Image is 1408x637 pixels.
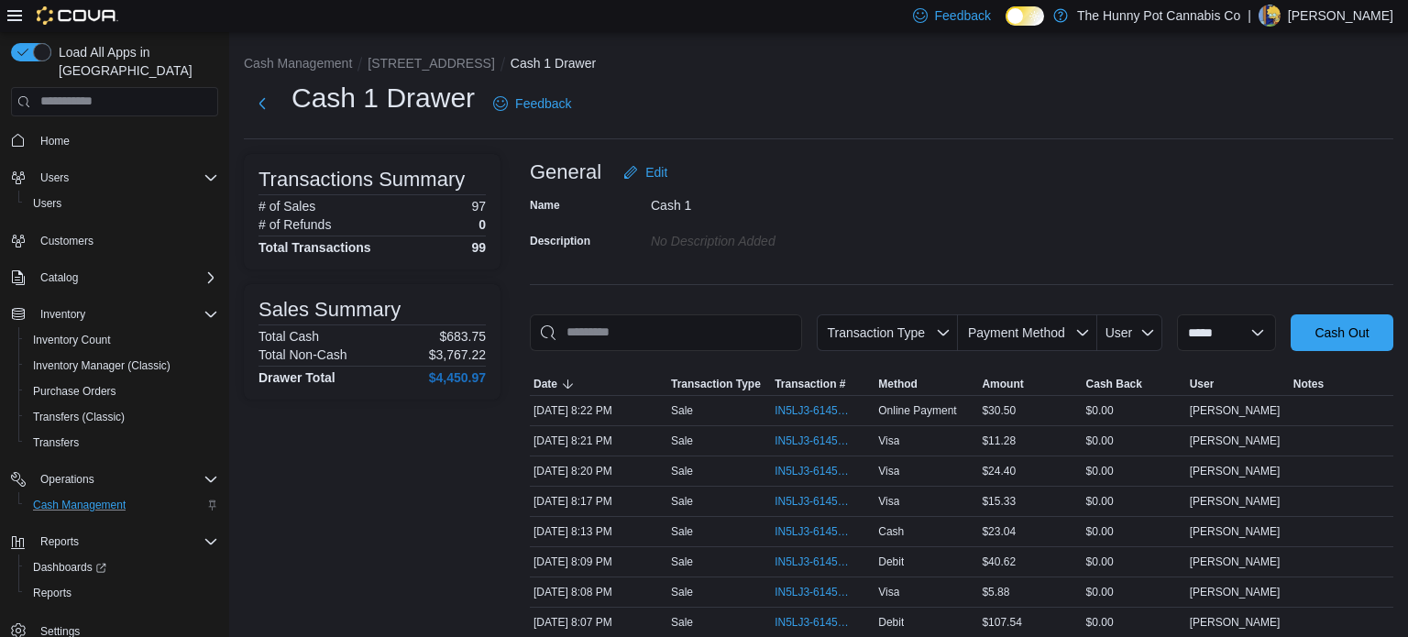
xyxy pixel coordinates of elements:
h6: Total Non-Cash [258,347,347,362]
button: Transfers [18,430,225,456]
button: Transaction # [771,373,874,395]
button: Notes [1290,373,1393,395]
a: Purchase Orders [26,380,124,402]
button: User [1186,373,1290,395]
button: Inventory [4,302,225,327]
span: Reports [33,531,218,553]
p: Sale [671,434,693,448]
span: Date [533,377,557,391]
div: $0.00 [1083,460,1186,482]
span: User [1190,377,1215,391]
span: Inventory [33,303,218,325]
span: [PERSON_NAME] [1190,494,1281,509]
div: Shannon Shute [1259,5,1281,27]
span: Feedback [515,94,571,113]
button: IN5LJ3-6145344 [775,460,871,482]
p: Sale [671,585,693,599]
p: $683.75 [439,329,486,344]
button: Method [874,373,978,395]
span: IN5LJ3-6145311 [775,494,852,509]
a: Reports [26,582,79,604]
p: Sale [671,524,693,539]
span: Users [33,196,61,211]
button: Catalog [33,267,85,289]
h3: Sales Summary [258,299,401,321]
span: Operations [40,472,94,487]
button: Edit [616,154,675,191]
span: Cash [878,524,904,539]
button: Transaction Type [817,314,958,351]
span: Inventory Count [26,329,218,351]
span: Users [33,167,218,189]
p: 97 [471,199,486,214]
button: Cash Out [1291,314,1393,351]
span: Method [878,377,918,391]
button: Reports [18,580,225,606]
span: [PERSON_NAME] [1190,555,1281,569]
div: $0.00 [1083,521,1186,543]
div: No Description added [651,226,896,248]
div: $0.00 [1083,490,1186,512]
span: Users [40,170,69,185]
span: Transaction Type [671,377,761,391]
button: Payment Method [958,314,1097,351]
span: Transfers (Classic) [33,410,125,424]
h6: # of Refunds [258,217,331,232]
div: $0.00 [1083,430,1186,452]
h3: General [530,161,601,183]
button: Inventory Count [18,327,225,353]
span: Transfers [26,432,218,454]
a: Users [26,192,69,214]
span: IN5LJ3-6145205 [775,615,852,630]
span: Amount [982,377,1023,391]
span: IN5LJ3-6145362 [775,434,852,448]
button: Date [530,373,667,395]
span: Payment Method [968,325,1065,340]
div: $0.00 [1083,581,1186,603]
span: [PERSON_NAME] [1190,524,1281,539]
button: User [1097,314,1162,351]
button: IN5LJ3-6145368 [775,400,871,422]
button: Users [33,167,76,189]
button: IN5LJ3-6145362 [775,430,871,452]
a: Home [33,130,77,152]
span: Purchase Orders [26,380,218,402]
p: Sale [671,494,693,509]
span: Reports [26,582,218,604]
h6: Total Cash [258,329,319,344]
div: [DATE] 8:09 PM [530,551,667,573]
div: [DATE] 8:13 PM [530,521,667,543]
p: Sale [671,464,693,478]
button: Next [244,85,280,122]
span: Operations [33,468,218,490]
span: Transfers (Classic) [26,406,218,428]
a: Feedback [486,85,578,122]
span: Inventory [40,307,85,322]
button: Customers [4,227,225,254]
input: This is a search bar. As you type, the results lower in the page will automatically filter. [530,314,802,351]
img: Cova [37,6,118,25]
button: Catalog [4,265,225,291]
span: IN5LJ3-6145368 [775,403,852,418]
button: Operations [4,467,225,492]
p: Sale [671,555,693,569]
span: [PERSON_NAME] [1190,615,1281,630]
span: Cash Management [26,494,218,516]
span: Edit [645,163,667,181]
span: Customers [40,234,93,248]
button: Cash Management [244,56,352,71]
span: Catalog [33,267,218,289]
span: [PERSON_NAME] [1190,585,1281,599]
span: Visa [878,585,899,599]
span: Users [26,192,218,214]
button: [STREET_ADDRESS] [368,56,494,71]
button: Amount [978,373,1082,395]
h6: # of Sales [258,199,315,214]
div: [DATE] 8:17 PM [530,490,667,512]
span: Visa [878,434,899,448]
button: Home [4,127,225,154]
div: $0.00 [1083,551,1186,573]
button: Transfers (Classic) [18,404,225,430]
span: Inventory Manager (Classic) [33,358,170,373]
span: Dashboards [26,556,218,578]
